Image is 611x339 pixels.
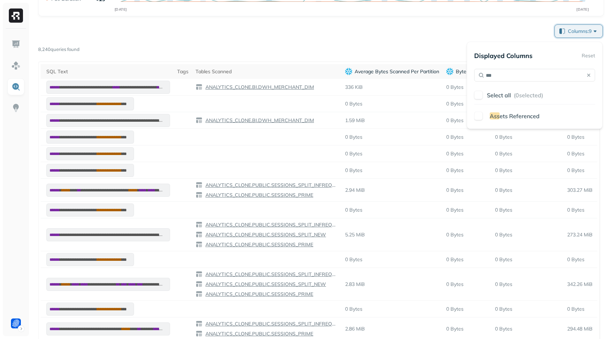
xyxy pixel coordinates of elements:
[443,202,491,218] td: 0 Bytes
[443,145,491,162] td: 0 Bytes
[204,222,338,228] p: ANALYTICS_CLONE.PUBLIC.SESSIONS_SPLIT_INFREQUENT
[11,318,21,328] img: Forter
[342,112,443,129] td: 1.59 MiB
[203,321,338,327] a: ANALYTICS_CLONE.PUBLIC.SESSIONS_SPLIT_INFREQUENT
[342,218,443,251] td: 5.25 MiB
[443,179,491,202] td: 0 Bytes
[204,331,313,337] p: ANALYTICS_CLONE.PUBLIC.SESSIONS_PRIME
[474,51,533,59] p: Displayed Columns
[204,321,338,327] p: ANALYTICS_CLONE.PUBLIC.SESSIONS_SPLIT_INFREQUENT
[203,271,338,278] a: ANALYTICS_CLONE.PUBLIC.SESSIONS_SPLIT_INFREQUENT
[204,182,338,189] p: ANALYTICS_CLONE.PUBLIC.SESSIONS_SPLIT_INFREQUENT
[443,268,491,301] td: 0 Bytes
[204,271,338,278] p: ANALYTICS_CLONE.PUBLIC.SESSIONS_SPLIT_INFREQUENT
[342,162,443,179] td: 0 Bytes
[491,251,564,268] td: 0 Bytes
[203,222,338,228] a: ANALYTICS_CLONE.PUBLIC.SESSIONS_SPLIT_INFREQUENT
[342,79,443,96] td: 336 KiB
[203,117,314,124] a: ANALYTICS_CLONE.BI.DWH_MERCHANT_DIM
[11,61,21,70] img: Assets
[196,68,338,75] div: Tables Scanned
[568,28,599,35] span: Columns: 9
[11,40,21,49] img: Dashboard
[443,79,491,96] td: 0 Bytes
[443,129,491,145] td: 0 Bytes
[456,68,488,75] p: Bytes Deleted
[196,191,203,199] img: table
[443,301,491,317] td: 0 Bytes
[342,179,443,202] td: 2.94 MiB
[203,281,326,288] a: ANALYTICS_CLONE.PUBLIC.SESSIONS_SPLIT_NEW
[500,113,540,120] span: ets Referenced
[196,291,203,298] img: table
[196,84,203,91] img: table
[196,182,203,189] img: table
[38,46,80,53] p: 8,240 queries found
[196,281,203,288] img: table
[342,301,443,317] td: 0 Bytes
[443,162,491,179] td: 0 Bytes
[443,218,491,251] td: 0 Bytes
[491,268,564,301] td: 0 Bytes
[443,251,491,268] td: 0 Bytes
[203,291,313,298] a: ANALYTICS_CLONE.PUBLIC.SESSIONS_PRIME
[342,268,443,301] td: 2.83 MiB
[491,129,564,145] td: 0 Bytes
[9,8,23,23] img: Ryft
[204,281,326,288] p: ANALYTICS_CLONE.PUBLIC.SESSIONS_SPLIT_NEW
[555,25,603,38] button: Columns:9
[491,202,564,218] td: 0 Bytes
[204,84,314,91] p: ANALYTICS_CLONE.BI.DWH_MERCHANT_DIM
[342,202,443,218] td: 0 Bytes
[203,192,313,199] a: ANALYTICS_CLONE.PUBLIC.SESSIONS_PRIME
[204,291,313,298] p: ANALYTICS_CLONE.PUBLIC.SESSIONS_PRIME
[491,301,564,317] td: 0 Bytes
[204,241,313,248] p: ANALYTICS_CLONE.PUBLIC.SESSIONS_PRIME
[487,92,511,99] p: Select all
[196,241,203,248] img: table
[196,271,203,278] img: table
[443,96,491,112] td: 0 Bytes
[490,113,500,120] span: Ass
[203,182,338,189] a: ANALYTICS_CLONE.PUBLIC.SESSIONS_SPLIT_INFREQUENT
[491,145,564,162] td: 0 Bytes
[196,117,203,124] img: table
[11,82,21,91] img: Query Explorer
[342,96,443,112] td: 0 Bytes
[196,320,203,327] img: table
[203,84,314,91] a: ANALYTICS_CLONE.BI.DWH_MERCHANT_DIM
[46,68,170,75] div: SQL Text
[487,89,595,102] button: Select all (0selected)
[342,129,443,145] td: 0 Bytes
[342,145,443,162] td: 0 Bytes
[491,162,564,179] td: 0 Bytes
[342,251,443,268] td: 0 Bytes
[204,117,314,124] p: ANALYTICS_CLONE.BI.DWH_MERCHANT_DIM
[204,192,313,199] p: ANALYTICS_CLONE.PUBLIC.SESSIONS_PRIME
[196,221,203,228] img: table
[491,218,564,251] td: 0 Bytes
[177,68,188,75] div: Tags
[576,7,589,12] tspan: [DATE]
[203,231,326,238] a: ANALYTICS_CLONE.PUBLIC.SESSIONS_SPLIT_NEW
[115,7,127,12] tspan: [DATE]
[11,103,21,113] img: Insights
[355,68,439,75] p: Average Bytes Scanned Per Partition
[443,112,491,129] td: 0 Bytes
[196,231,203,238] img: table
[491,179,564,202] td: 0 Bytes
[204,231,326,238] p: ANALYTICS_CLONE.PUBLIC.SESSIONS_SPLIT_NEW
[203,241,313,248] a: ANALYTICS_CLONE.PUBLIC.SESSIONS_PRIME
[196,330,203,337] img: table
[203,331,313,337] a: ANALYTICS_CLONE.PUBLIC.SESSIONS_PRIME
